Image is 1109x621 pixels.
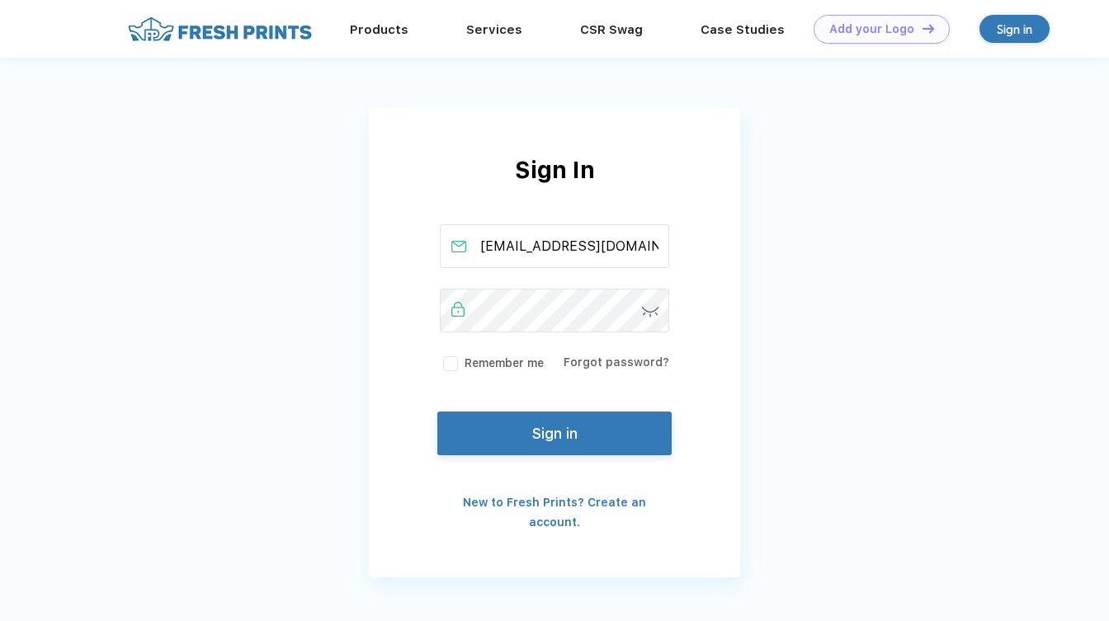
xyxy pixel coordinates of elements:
label: Remember me [440,355,544,372]
a: Sign in [979,15,1050,43]
img: password-icon.svg [642,307,659,318]
a: Products [350,22,408,37]
div: Sign in [997,20,1032,39]
img: DT [923,24,934,33]
img: email_active.svg [451,241,466,252]
a: Services [466,22,522,37]
a: CSR Swag [580,22,643,37]
a: Forgot password? [564,355,669,369]
img: fo%20logo%202.webp [123,15,317,44]
a: New to Fresh Prints? Create an account. [463,496,646,529]
button: Sign in [437,412,672,455]
img: password_active.svg [451,302,465,317]
div: Add your Logo [829,22,914,36]
input: Email [440,224,670,268]
div: Sign In [369,153,740,224]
